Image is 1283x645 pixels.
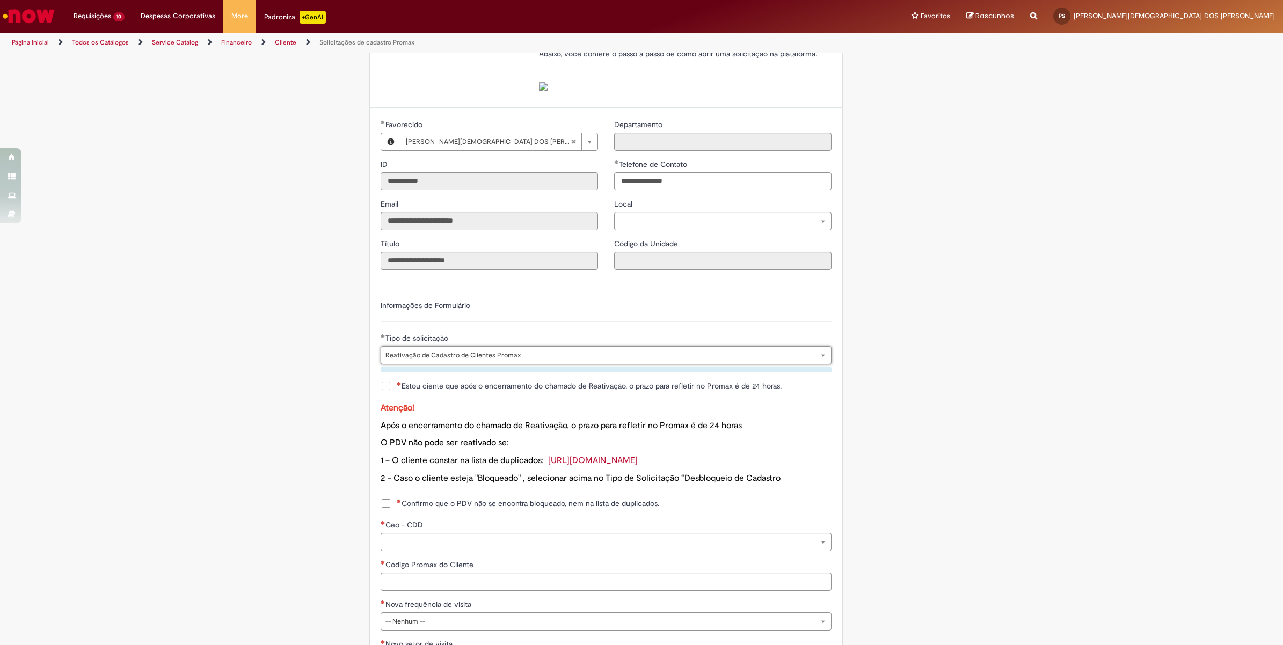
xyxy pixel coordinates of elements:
[381,533,832,551] a: Limpar campo Geo - CDD
[385,120,425,129] span: Necessários - Favorecido
[152,38,198,47] a: Service Catalog
[113,12,125,21] span: 10
[397,380,782,391] span: Estou ciente que após o encerramento do chamado de Reativação, o prazo para refletir no Promax é ...
[381,159,390,170] label: Somente leitura - ID
[381,239,402,248] span: Somente leitura - Título
[921,11,950,21] span: Favoritos
[397,499,402,503] span: Necessários
[619,159,689,169] span: Telefone de Contato
[381,334,385,338] span: Obrigatório Preenchido
[614,212,832,230] a: Limpar campo Local
[397,382,402,386] span: Necessários
[614,238,680,249] label: Somente leitura - Código da Unidade
[614,120,665,129] span: Somente leitura - Departamento
[614,160,619,164] span: Obrigatório Preenchido
[385,599,473,609] span: Nova frequência de visita
[614,133,832,151] input: Departamento
[381,640,385,644] span: Necessários
[385,333,450,343] span: Tipo de solicitação
[381,120,385,124] span: Obrigatório Preenchido
[221,38,252,47] a: Financeiro
[381,212,598,230] input: Email
[400,133,597,150] a: [PERSON_NAME][DEMOGRAPHIC_DATA] DOS [PERSON_NAME]Limpar campo Favorecido
[381,573,832,591] input: Código Promax do Cliente
[975,11,1014,21] span: Rascunhos
[406,133,571,150] span: [PERSON_NAME][DEMOGRAPHIC_DATA] DOS [PERSON_NAME]
[381,600,385,604] span: Necessários
[12,38,49,47] a: Página inicial
[565,133,581,150] abbr: Limpar campo Favorecido
[74,11,111,21] span: Requisições
[539,48,823,91] p: Abaixo, você confere o passo a passo de como abrir uma solicitação na plataforma.
[381,252,598,270] input: Título
[319,38,414,47] a: Solicitações de cadastro Promax
[614,172,832,190] input: Telefone de Contato
[614,199,635,209] span: Local
[381,159,390,169] span: Somente leitura - ID
[264,11,326,24] div: Padroniza
[1059,12,1065,19] span: PS
[275,38,296,47] a: Cliente
[614,252,832,270] input: Código da Unidade
[548,455,638,466] a: [URL][DOMAIN_NAME]
[539,82,548,91] img: sys_attachment.do
[385,560,476,569] span: Código Promax do Cliente
[397,498,659,509] span: Confirmo que o PDV não se encontra bloqueado, nem na lista de duplicados.
[381,437,509,448] span: O PDV não pode ser reativado se:
[381,133,400,150] button: Favorecido, Visualizar este registro PABLO JESUS DOS SANTOS
[614,119,665,130] label: Somente leitura - Departamento
[381,238,402,249] label: Somente leitura - Título
[381,473,781,483] span: 2 - Caso o cliente esteja "Bloqueado" , selecionar acima no Tipo de Solicitação “Desbloqueio de C...
[385,347,810,364] span: Reativação de Cadastro de Clientes Promax
[8,33,847,53] ul: Trilhas de página
[1,5,56,27] img: ServiceNow
[72,38,129,47] a: Todos os Catálogos
[381,402,414,413] span: Atenção!
[614,239,680,248] span: Somente leitura - Código da Unidade
[381,521,385,525] span: Necessários
[381,172,598,190] input: ID
[385,613,810,630] span: -- Nenhum --
[381,455,544,466] span: 1 – O cliente constar na lista de duplicados:
[1074,11,1275,20] span: [PERSON_NAME][DEMOGRAPHIC_DATA] DOS [PERSON_NAME]
[385,520,425,530] span: Geo - CDD
[141,11,215,21] span: Despesas Corporativas
[381,420,742,431] span: Após o encerramento do chamado de Reativação, o prazo para refletir no Promax é de 24 horas
[381,199,400,209] label: Somente leitura - Email
[381,300,470,310] label: Informações de Formulário
[381,560,385,565] span: Necessários
[966,11,1014,21] a: Rascunhos
[300,11,326,24] p: +GenAi
[231,11,248,21] span: More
